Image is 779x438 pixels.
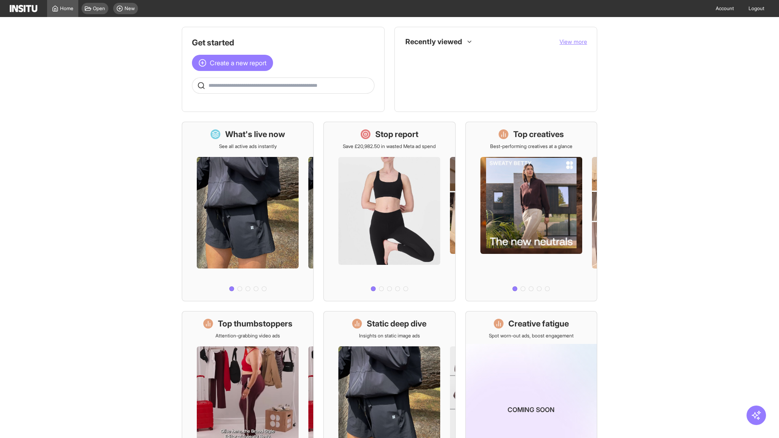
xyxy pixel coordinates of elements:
h1: What's live now [225,129,285,140]
span: New [125,5,135,12]
p: Insights on static image ads [359,333,420,339]
div: Dashboard [408,53,417,63]
span: Creative Fatigue [Beta] [422,90,473,97]
span: Placements [422,73,448,79]
a: What's live nowSee all active ads instantly [182,122,314,301]
button: View more [560,38,587,46]
span: What's live now [422,55,581,61]
a: Top creativesBest-performing creatives at a glance [465,122,597,301]
p: Attention-grabbing video ads [215,333,280,339]
h1: Top thumbstoppers [218,318,293,329]
span: Placements [422,73,581,79]
div: Insights [408,89,417,99]
button: Create a new report [192,55,273,71]
span: Creative Fatigue [Beta] [422,90,581,97]
span: View more [560,38,587,45]
span: Open [93,5,105,12]
h1: Top creatives [513,129,564,140]
h1: Get started [192,37,374,48]
span: Create a new report [210,58,267,68]
a: Stop reportSave £20,982.50 in wasted Meta ad spend [323,122,455,301]
span: Home [60,5,73,12]
span: What's live now [422,55,457,61]
p: Best-performing creatives at a glance [490,143,572,150]
h1: Stop report [375,129,418,140]
div: Insights [408,71,417,81]
p: Save £20,982.50 in wasted Meta ad spend [343,143,436,150]
p: See all active ads instantly [219,143,277,150]
h1: Static deep dive [367,318,426,329]
img: Logo [10,5,37,12]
